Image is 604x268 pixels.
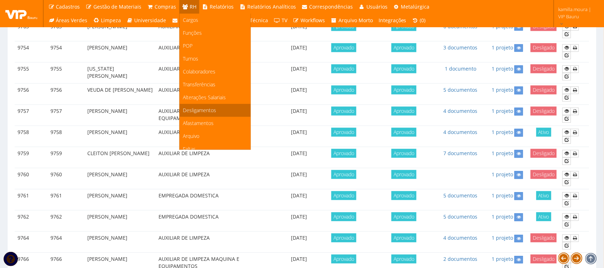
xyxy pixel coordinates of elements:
[180,104,250,117] a: Desligamentos
[156,62,279,83] td: AUXILIAR DE LIMPEZA E MATERIAIS
[84,189,156,210] td: [PERSON_NAME]
[331,191,356,200] span: Aprovado
[492,234,513,241] a: 1 projeto
[210,3,234,10] span: Relatórios
[531,170,557,179] span: Desligado
[444,23,478,30] a: 6 documentos
[48,125,84,147] td: 9758
[338,17,373,24] span: Arquivo Morto
[183,107,216,114] span: Desligamentos
[531,85,557,94] span: Desligado
[101,17,121,24] span: Limpeza
[379,17,406,24] span: Integrações
[180,91,250,104] a: Alterações Salariais
[301,17,325,24] span: Workflows
[492,107,513,114] a: 1 projeto
[492,255,513,262] a: 1 projeto
[15,210,48,231] td: 9762
[45,14,91,27] a: Áreas Verdes
[279,231,320,252] td: [DATE]
[183,94,226,101] span: Alterações Salariais
[84,104,156,125] td: [PERSON_NAME]
[84,168,156,189] td: [PERSON_NAME]
[48,168,84,189] td: 9760
[169,14,211,27] a: Campanhas
[48,83,84,104] td: 9756
[279,147,320,168] td: [DATE]
[492,213,513,220] a: 1 projeto
[15,147,48,168] td: 9759
[156,189,279,210] td: EMPREGADA DOMESTICA
[444,107,478,114] a: 4 documentos
[156,231,279,252] td: AUXILIAR DE LIMPEZA
[391,64,417,73] span: Aprovado
[135,17,166,24] span: Universidade
[155,3,176,10] span: Compras
[156,20,279,41] td: AUXILIAR DE LIMPEZA E MATERIAIS
[183,81,216,88] span: Transferências
[180,39,250,52] a: POP
[531,254,557,263] span: Desligado
[492,129,513,135] a: 1 projeto
[445,65,476,72] a: 1 documento
[15,20,48,41] td: 9763
[180,52,250,65] a: Turnos
[444,213,478,220] a: 5 documentos
[444,44,478,51] a: 3 documentos
[492,44,513,51] a: 1 projeto
[279,125,320,147] td: [DATE]
[15,168,48,189] td: 9760
[331,170,356,179] span: Aprovado
[180,27,250,39] a: Funções
[183,16,199,23] span: Cargos
[366,3,388,10] span: Usuários
[391,106,417,115] span: Aprovado
[48,62,84,83] td: 9755
[531,64,557,73] span: Desligado
[531,149,557,158] span: Desligado
[279,62,320,83] td: [DATE]
[391,212,417,221] span: Aprovado
[492,150,513,157] a: 1 projeto
[444,150,478,157] a: 7 documentos
[290,14,328,27] a: Workflows
[5,8,38,19] img: logo
[183,145,196,152] span: Faltas
[492,171,513,178] a: 1 projeto
[180,143,250,155] a: Faltas
[124,14,169,27] a: Universidade
[156,147,279,168] td: AUXILIAR DE LIMPEZA
[331,85,356,94] span: Aprovado
[84,83,156,104] td: VEUDA DE [PERSON_NAME]
[279,210,320,231] td: [DATE]
[492,192,513,199] a: 1 projeto
[91,14,124,27] a: Limpeza
[492,65,513,72] a: 1 projeto
[84,20,156,41] td: [PERSON_NAME]
[15,41,48,62] td: 9754
[531,43,557,52] span: Desligado
[84,231,156,252] td: [PERSON_NAME]
[444,129,478,135] a: 4 documentos
[391,233,417,242] span: Aprovado
[331,149,356,158] span: Aprovado
[279,41,320,62] td: [DATE]
[84,62,156,83] td: [US_STATE][PERSON_NAME]
[279,83,320,104] td: [DATE]
[536,212,551,221] span: Ativo
[391,128,417,137] span: Aprovado
[48,20,84,41] td: 9763
[156,104,279,125] td: AUXILIAR DE LIMPEZA MAQUINA E EQUIPAMENTOS
[15,83,48,104] td: 9756
[48,147,84,168] td: 9759
[48,104,84,125] td: 9757
[310,3,353,10] span: Correspondências
[48,189,84,210] td: 9761
[492,23,513,30] a: 1 projeto
[271,14,291,27] a: TV
[156,210,279,231] td: EMPREGADA DOMESTICA
[48,210,84,231] td: 9762
[190,3,196,10] span: RH
[444,255,478,262] a: 2 documentos
[84,125,156,147] td: [PERSON_NAME]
